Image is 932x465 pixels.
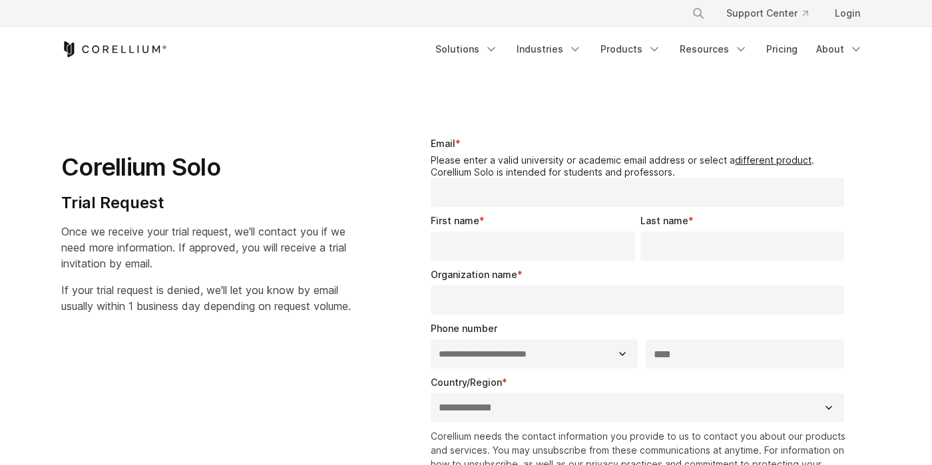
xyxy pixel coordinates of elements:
span: Last name [640,215,688,226]
a: Products [592,37,669,61]
a: Login [824,1,871,25]
span: Organization name [431,269,517,280]
a: About [808,37,871,61]
a: Industries [509,37,590,61]
span: Phone number [431,323,497,334]
span: If your trial request is denied, we'll let you know by email usually within 1 business day depend... [61,283,351,313]
span: First name [431,215,479,226]
span: Country/Region [431,377,502,388]
a: Corellium Home [61,41,167,57]
span: Email [431,138,455,149]
span: Once we receive your trial request, we'll contact you if we need more information. If approved, y... [61,225,346,270]
button: Search [686,1,710,25]
legend: Please enter a valid university or academic email address or select a . Corellium Solo is intende... [431,154,849,178]
h4: Trial Request [61,193,351,213]
a: Support Center [716,1,819,25]
a: different product [735,154,812,166]
div: Navigation Menu [676,1,871,25]
a: Resources [672,37,756,61]
a: Pricing [758,37,806,61]
div: Navigation Menu [427,37,871,61]
h1: Corellium Solo [61,152,351,182]
a: Solutions [427,37,506,61]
